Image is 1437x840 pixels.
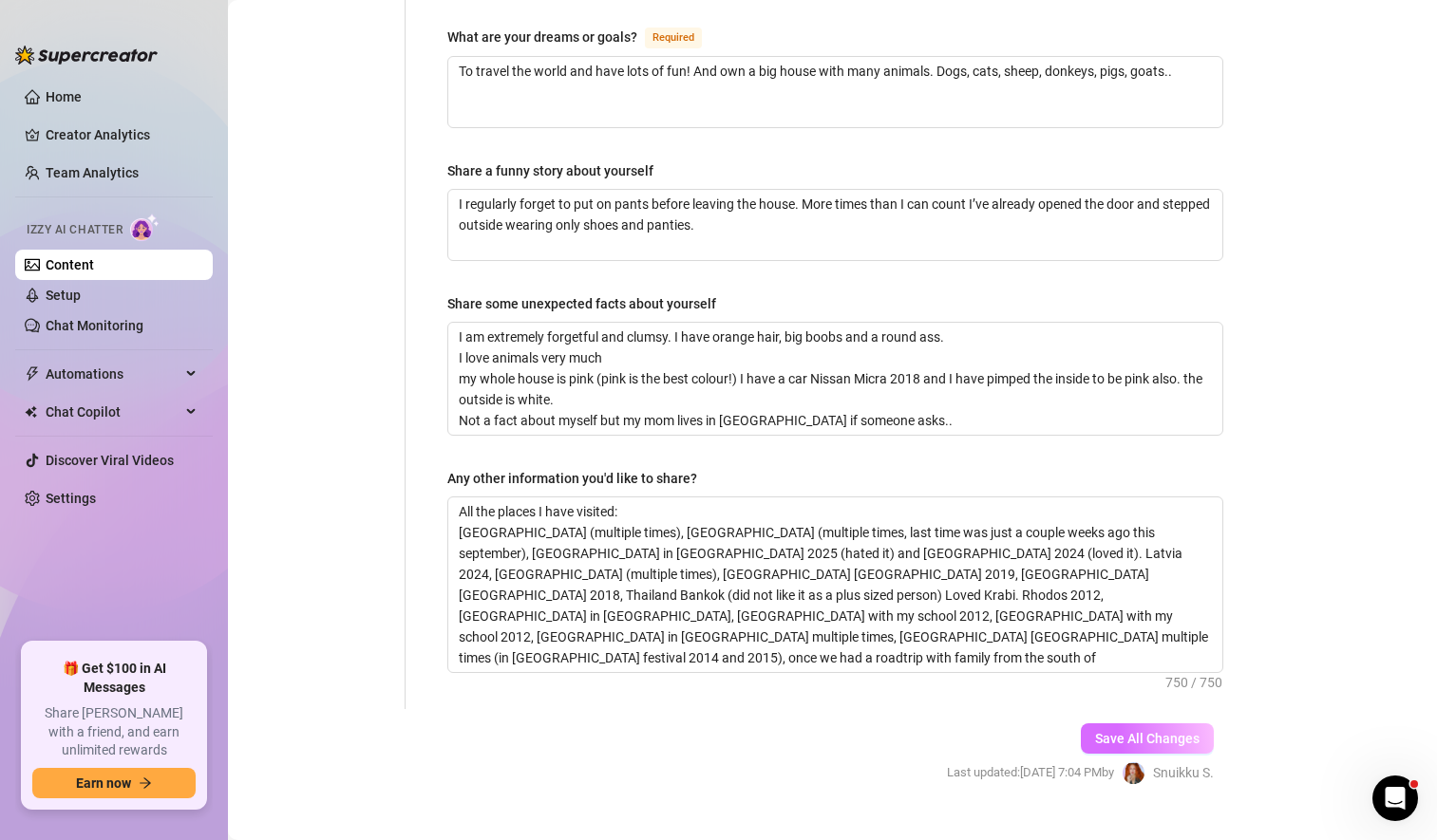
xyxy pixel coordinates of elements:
img: Snuikku Snuikkunen [1123,762,1144,784]
span: Automations [46,359,180,389]
a: Chat Monitoring [46,318,143,333]
a: Settings [46,491,96,506]
label: What are your dreams or goals? [447,26,723,48]
span: Chat Copilot [46,397,180,427]
a: Content [46,257,94,272]
label: Any other information you'd like to share? [447,468,710,489]
span: Required [645,28,702,48]
button: Save All Changes [1081,723,1214,754]
label: Share some unexpected facts about yourself [447,293,729,314]
span: Last updated: [DATE] 7:04 PM by [947,763,1114,782]
span: arrow-right [139,776,152,790]
span: Save All Changes [1095,731,1200,746]
span: Earn now [76,775,131,791]
div: Share a funny story about yourself [447,160,653,181]
a: Creator Analytics [46,120,198,150]
span: 🎁 Get $100 in AI Messages [32,660,196,697]
label: Share a funny story about yourself [447,160,667,181]
img: Chat Copilot [25,405,37,419]
img: logo-BBDzfeDw.svg [15,46,158,65]
iframe: Intercom live chat [1372,775,1418,821]
div: What are your dreams or goals? [447,27,637,47]
a: Home [46,89,82,104]
a: Discover Viral Videos [46,453,174,468]
a: Team Analytics [46,165,139,180]
div: Any other information you'd like to share? [447,468,697,489]
span: Share [PERSON_NAME] with a friend, and earn unlimited rewards [32,704,196,760]
a: Setup [46,288,81,303]
div: Share some unexpected facts about yourself [447,293,716,314]
img: AI Chatter [130,214,160,241]
textarea: Any other information you'd like to share? [448,497,1222,672]
textarea: What are your dreams or goals? [448,57,1222,127]
textarea: Share a funny story about yourself [448,190,1222,260]
span: Snuikku S. [1153,762,1214,783]
button: Earn nowarrow-right [32,768,196,798]
textarea: Share some unexpected facts about yourself [448,323,1222,435]
span: Izzy AI Chatter [27,221,123,239]
span: thunderbolt [25,366,40,382]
